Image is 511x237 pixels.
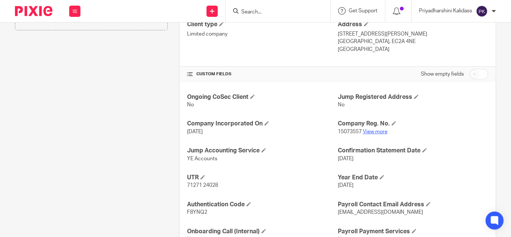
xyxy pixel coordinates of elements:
[363,129,388,134] a: View more
[187,210,207,215] span: F8YNQ2
[338,174,488,182] h4: Year End Date
[187,201,337,209] h4: Authentication Code
[187,120,337,128] h4: Company Incorporated On
[338,129,362,134] span: 15073557
[241,9,308,16] input: Search
[187,183,218,188] span: 71271 24028
[338,228,488,236] h4: Payroll Payment Services
[187,71,337,77] h4: CUSTOM FIELDS
[187,21,337,28] h4: Client type
[187,156,217,161] span: YE Accounts
[187,147,337,155] h4: Jump Accounting Service
[338,156,354,161] span: [DATE]
[338,147,488,155] h4: Confirmation Statement Date
[338,93,488,101] h4: Jump Registered Address
[15,6,52,16] img: Pixie
[338,210,423,215] span: [EMAIL_ADDRESS][DOMAIN_NAME]
[338,120,488,128] h4: Company Reg. No.
[476,5,488,17] img: svg%3E
[419,7,472,15] p: Priyadharshini Kalidass
[338,102,345,107] span: No
[338,183,354,188] span: [DATE]
[421,70,464,78] label: Show empty fields
[338,38,488,45] p: [GEOGRAPHIC_DATA], EC2A 4NE
[338,46,488,53] p: [GEOGRAPHIC_DATA]
[187,228,337,236] h4: Onboarding Call (Internal)
[187,174,337,182] h4: UTR
[187,93,337,101] h4: Ongoing CoSec Client
[338,201,488,209] h4: Payroll Contact Email Address
[338,21,488,28] h4: Address
[338,30,488,38] p: [STREET_ADDRESS][PERSON_NAME]
[349,8,377,13] span: Get Support
[187,102,194,107] span: No
[187,30,337,38] p: Limited company
[187,129,203,134] span: [DATE]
